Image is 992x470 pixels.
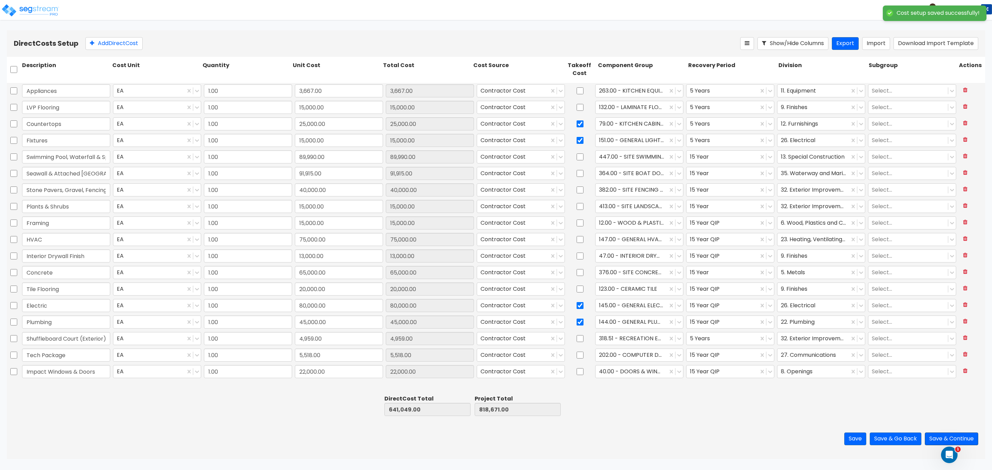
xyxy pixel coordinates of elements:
button: Save & Continue [925,432,978,445]
div: 15 Year QIP [686,249,774,263]
div: 5 Years [686,134,774,147]
div: 9. Finishes [777,282,865,296]
button: Delete Row [959,167,972,179]
div: 15 Year QIP [686,282,774,296]
div: 145.00 - GENERAL ELECTRICAL [595,299,683,312]
button: Download Import Template [893,37,978,50]
div: Contractor Cost [477,84,565,97]
button: Delete Row [959,316,972,328]
div: Cost Source [472,60,562,79]
button: Save [844,432,866,445]
div: EA [113,134,201,147]
div: 32. Exterior Improvements [777,200,865,213]
button: Delete Row [959,299,972,311]
div: EA [113,117,201,130]
div: 40.00 - DOORS & WINDOWS [595,365,683,378]
div: 144.00 - GENERAL PLUMBING [595,316,683,329]
div: 26. Electrical [777,134,865,147]
div: EA [113,282,201,296]
div: 9. Finishes [777,249,865,263]
div: 15 Year QIP [686,233,774,246]
div: 12. Furnishings [777,117,865,130]
div: EA [113,365,201,378]
div: EA [113,316,201,329]
div: 23. Heating, Ventilating, and Air Conditioning (HVAC) [777,233,865,246]
div: 47.00 - INTERIOR DRYWALL PARTITIONS [595,249,683,263]
div: Division [777,60,867,79]
button: Delete Row [959,150,972,162]
div: 15 Year QIP [686,299,774,312]
div: Contractor Cost [477,349,565,362]
div: Direct Cost Total [384,395,471,403]
div: 5 Years [686,332,774,345]
div: 132.00 - LAMINATE FLOORING [595,101,683,114]
b: Direct Costs Setup [14,39,79,48]
div: 15 Year QIP [686,316,774,329]
div: Description [21,60,111,79]
div: Contractor Cost [477,167,565,180]
button: Reorder Items [740,37,754,50]
div: 15 Year [686,183,774,196]
div: 12.00 - WOOD & PLASTICS [595,216,683,229]
button: Delete Row [959,365,972,377]
div: EA [113,101,201,114]
div: 5 Years [686,84,774,97]
div: Subgroup [867,60,958,79]
div: 15 Year QIP [686,216,774,229]
div: Actions [958,60,985,79]
button: Delete Row [959,216,972,228]
div: 15 Year [686,167,774,180]
button: Delete Row [959,282,972,295]
div: 413.00 - SITE LANDSCAPING [595,200,683,213]
div: 35. Waterway and Marine Construction [777,167,865,180]
div: Contractor Cost [477,332,565,345]
div: 447.00 - SITE SWIMMING POOLS [595,150,683,163]
div: Contractor Cost [477,134,565,147]
div: 5 Years [686,117,774,130]
div: 147.00 - GENERAL HVAC EQUIPMENT/DUCTWORK [595,233,683,246]
div: Component Group [597,60,687,79]
div: EA [113,332,201,345]
div: EA [113,183,201,196]
div: Cost Unit [111,60,201,79]
div: EA [113,349,201,362]
div: 5 Years [686,101,774,114]
div: EA [113,200,201,213]
div: Unit Cost [291,60,382,79]
button: Delete Row [959,101,972,113]
div: EA [113,84,201,97]
div: 32. Exterior Improvements [777,183,865,196]
div: Total Cost [382,60,472,79]
button: Delete Row [959,249,972,261]
div: 263.00 - KITCHEN EQUIPMENT [595,84,683,97]
div: Contractor Cost [477,216,565,229]
div: EA [113,167,201,180]
div: 15 Year [686,266,774,279]
div: Contractor Cost [477,249,565,263]
div: Quantity [201,60,291,79]
div: EA [113,233,201,246]
button: Save & Go Back [870,432,921,445]
div: 376.00 - SITE CONCRETE PAVING [595,266,683,279]
img: avatar.png [927,3,939,15]
button: Delete Row [959,183,972,195]
div: 27. Communications [777,349,865,362]
div: 9. Finishes [777,101,865,114]
div: Contractor Cost [477,282,565,296]
div: EA [113,150,201,163]
div: Takeoff Cost [562,60,597,79]
div: 382.00 - SITE FENCING & GATES [595,183,683,196]
div: 318.51 - RECREATION EQUIPMENT [595,332,683,345]
div: Contractor Cost [477,365,565,378]
div: 6. Wood, Plastics and Composites [777,216,865,229]
span: 1 [955,447,961,452]
div: 11. Equipment [777,84,865,97]
div: 151.00 - GENERAL LIGHTING FIXTURES [595,134,683,147]
div: Cost setup saved successfully! [897,10,980,17]
button: Delete Row [959,349,972,361]
div: Contractor Cost [477,117,565,130]
div: Contractor Cost [477,150,565,163]
button: Delete Row [959,233,972,245]
div: 79.00 - KITCHEN CABINETRY/COUNTERS [595,117,683,130]
img: logo_pro_r.png [1,3,60,17]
